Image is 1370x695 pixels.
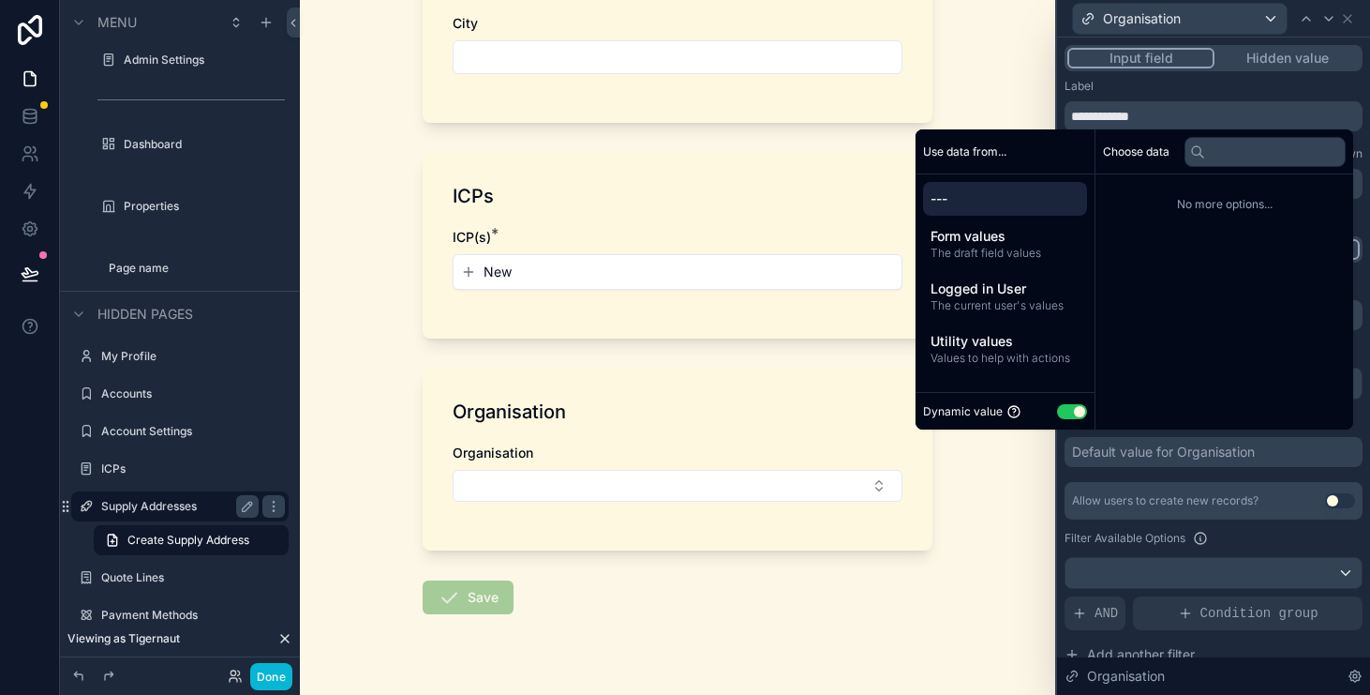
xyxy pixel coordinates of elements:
[923,404,1003,419] span: Dynamic value
[97,305,193,324] span: Hidden pages
[124,53,285,68] label: Admin Settings
[461,263,894,281] button: New
[127,533,249,548] span: Create Supply Address
[1072,443,1255,461] div: Default value for Organisation
[101,349,285,364] label: My Profile
[1087,645,1195,664] span: Add another filter
[101,461,285,476] label: ICPs
[1065,531,1185,546] label: Filter Available Options
[923,144,1006,159] span: Use data from...
[124,137,285,152] label: Dashboard
[1065,79,1094,94] label: Label
[101,608,285,623] label: Payment Methods
[931,189,1080,208] span: ---
[250,663,292,690] button: Done
[453,183,494,209] h1: ICPs
[1103,144,1169,159] span: Choose data
[1214,48,1360,68] button: Hidden value
[916,174,1095,381] div: scrollable content
[101,570,285,585] label: Quote Lines
[97,13,137,32] span: Menu
[94,525,289,555] a: Create Supply Address
[1087,667,1165,686] span: Organisation
[931,298,1080,313] span: The current user's values
[67,631,180,646] span: Viewing as Tigernaut
[1067,48,1214,68] button: Input field
[101,386,285,401] label: Accounts
[931,246,1080,261] span: The draft field values
[1072,493,1258,508] div: Allow users to create new records?
[1095,604,1118,623] span: AND
[931,332,1080,351] span: Utility values
[453,470,902,502] button: Select Button
[931,280,1080,298] span: Logged in User
[1200,604,1318,623] span: Condition group
[101,424,285,439] label: Account Settings
[931,351,1080,366] span: Values to help with actions
[1065,638,1363,672] button: Add another filter
[453,15,478,31] span: City
[484,263,512,281] span: New
[453,399,566,425] h1: Organisation
[1103,9,1181,28] span: Organisation
[124,199,285,214] label: Properties
[1072,3,1288,35] button: Organisation
[101,499,251,514] label: Supply Addresses
[109,261,285,276] label: Page name
[931,227,1080,246] span: Form values
[453,445,533,461] span: Organisation
[453,229,491,245] span: ICP(s)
